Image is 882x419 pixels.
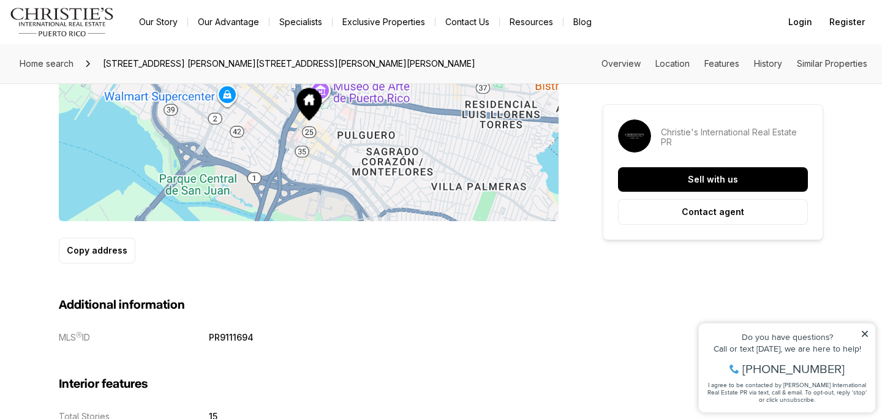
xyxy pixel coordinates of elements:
[76,331,82,338] span: Ⓡ
[269,13,332,31] a: Specialists
[129,13,187,31] a: Our Story
[618,167,808,192] button: Sell with us
[618,199,808,225] button: Contact agent
[797,58,867,69] a: Skip to: Similar Properties
[333,13,435,31] a: Exclusive Properties
[661,127,808,147] p: Christie's International Real Estate PR
[781,10,820,34] button: Login
[704,58,739,69] a: Skip to: Features
[59,377,559,391] h3: Interior features
[15,75,175,99] span: I agree to be contacted by [PERSON_NAME] International Real Estate PR via text, call & email. To ...
[13,39,177,48] div: Call or text [DATE], we are here to help!
[829,17,865,27] span: Register
[500,13,563,31] a: Resources
[822,10,872,34] button: Register
[15,54,78,74] a: Home search
[754,58,782,69] a: Skip to: History
[688,175,738,184] p: Sell with us
[188,13,269,31] a: Our Advantage
[209,332,254,342] p: PR9111694
[50,58,153,70] span: [PHONE_NUMBER]
[435,13,499,31] button: Contact Us
[59,298,559,312] h3: Additional information
[20,58,73,69] span: Home search
[655,58,690,69] a: Skip to: Location
[59,40,559,221] img: Map of 1511 AVE. PONCE DE LEON #982, SAN JUAN PR, 00909
[563,13,601,31] a: Blog
[682,207,744,217] p: Contact agent
[788,17,812,27] span: Login
[13,28,177,36] div: Do you have questions?
[59,332,90,342] p: MLS ID
[67,246,127,255] p: Copy address
[601,59,867,69] nav: Page section menu
[10,7,115,37] img: logo
[59,238,135,263] button: Copy address
[98,54,480,74] span: [STREET_ADDRESS] [PERSON_NAME][STREET_ADDRESS][PERSON_NAME][PERSON_NAME]
[601,58,641,69] a: Skip to: Overview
